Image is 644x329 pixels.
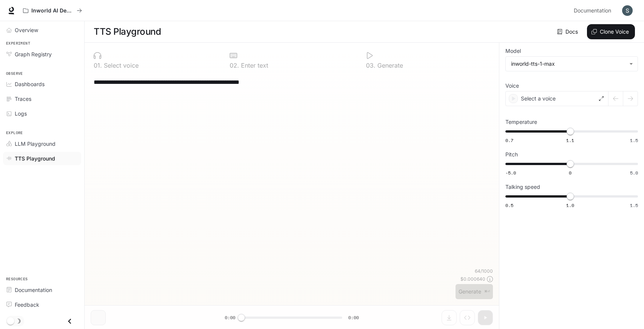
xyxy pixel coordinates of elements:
span: Dashboards [15,80,45,88]
a: LLM Playground [3,137,81,150]
p: $ 0.000640 [460,276,485,282]
p: 0 3 . [366,62,375,68]
span: 1.5 [630,137,638,144]
button: Clone Voice [587,24,635,39]
span: Traces [15,95,31,103]
a: Documentation [571,3,617,18]
span: Documentation [15,286,52,294]
a: Traces [3,92,81,105]
button: User avatar [620,3,635,18]
p: Talking speed [505,184,540,190]
p: 64 / 1000 [475,268,493,274]
div: inworld-tts-1-max [506,57,638,71]
span: LLM Playground [15,140,56,148]
p: Generate [375,62,403,68]
p: Inworld AI Demos [31,8,74,14]
span: Overview [15,26,38,34]
p: Select voice [102,62,139,68]
a: Docs [556,24,581,39]
a: Graph Registry [3,48,81,61]
span: 1.1 [566,137,574,144]
span: 5.0 [630,170,638,176]
h1: TTS Playground [94,24,161,39]
span: TTS Playground [15,154,55,162]
span: Feedback [15,301,39,309]
span: 0.7 [505,137,513,144]
span: 1.5 [630,202,638,209]
img: User avatar [622,5,633,16]
button: Close drawer [61,314,78,329]
a: TTS Playground [3,152,81,165]
p: Select a voice [521,95,556,102]
p: Voice [505,83,519,88]
span: 1.0 [566,202,574,209]
button: All workspaces [20,3,85,18]
span: -5.0 [505,170,516,176]
p: Model [505,48,521,54]
span: 0 [569,170,571,176]
span: Logs [15,110,27,117]
a: Feedback [3,298,81,311]
span: Graph Registry [15,50,52,58]
span: Documentation [574,6,611,15]
p: Temperature [505,119,537,125]
p: Enter text [239,62,268,68]
a: Documentation [3,283,81,297]
a: Dashboards [3,77,81,91]
p: Pitch [505,152,518,157]
span: 0.5 [505,202,513,209]
div: inworld-tts-1-max [511,60,625,68]
a: Logs [3,107,81,120]
p: 0 1 . [94,62,102,68]
span: Dark mode toggle [7,317,14,325]
a: Overview [3,23,81,37]
p: 0 2 . [230,62,239,68]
